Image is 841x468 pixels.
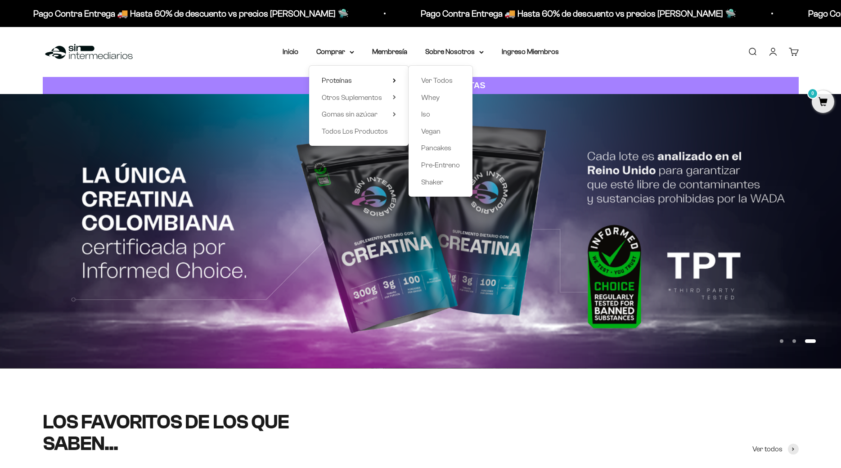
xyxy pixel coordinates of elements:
[421,159,460,171] a: Pre-Entreno
[752,443,799,455] a: Ver todos
[372,48,407,55] a: Membresía
[421,108,460,120] a: Iso
[807,88,818,99] mark: 0
[322,92,396,103] summary: Otros Suplementos
[322,110,378,118] span: Gomas sin azúcar
[322,94,382,101] span: Otros Suplementos
[812,98,834,108] a: 0
[421,94,440,101] span: Whey
[406,6,721,21] p: Pago Contra Entrega 🚚 Hasta 60% de descuento vs precios [PERSON_NAME] 🛸
[421,126,460,137] a: Vegan
[43,77,799,94] a: CUANTA PROTEÍNA NECESITAS
[322,108,396,120] summary: Gomas sin azúcar
[18,6,334,21] p: Pago Contra Entrega 🚚 Hasta 60% de descuento vs precios [PERSON_NAME] 🛸
[322,126,396,137] a: Todos Los Productos
[421,92,460,103] a: Whey
[421,176,460,188] a: Shaker
[421,127,441,135] span: Vegan
[425,46,484,58] summary: Sobre Nosotros
[752,443,783,455] span: Ver todos
[43,411,289,454] split-lines: LOS FAVORITOS DE LOS QUE SABEN...
[322,75,396,86] summary: Proteínas
[421,75,460,86] a: Ver Todos
[322,127,388,135] span: Todos Los Productos
[316,46,354,58] summary: Comprar
[421,161,460,169] span: Pre-Entreno
[421,144,451,152] span: Pancakes
[421,142,460,154] a: Pancakes
[421,178,443,186] span: Shaker
[421,110,430,118] span: Iso
[502,48,559,55] a: Ingreso Miembros
[322,76,352,84] span: Proteínas
[283,48,298,55] a: Inicio
[421,76,453,84] span: Ver Todos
